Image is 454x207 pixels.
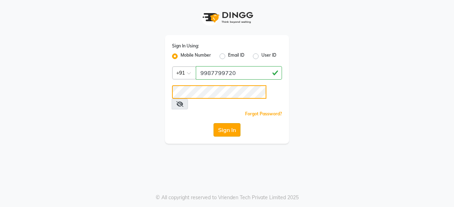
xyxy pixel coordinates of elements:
label: User ID [261,52,276,61]
input: Username [196,66,282,80]
label: Email ID [228,52,244,61]
input: Username [172,85,266,99]
button: Sign In [214,123,240,137]
label: Mobile Number [181,52,211,61]
img: logo1.svg [199,7,255,28]
label: Sign In Using: [172,43,199,49]
a: Forgot Password? [245,111,282,116]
